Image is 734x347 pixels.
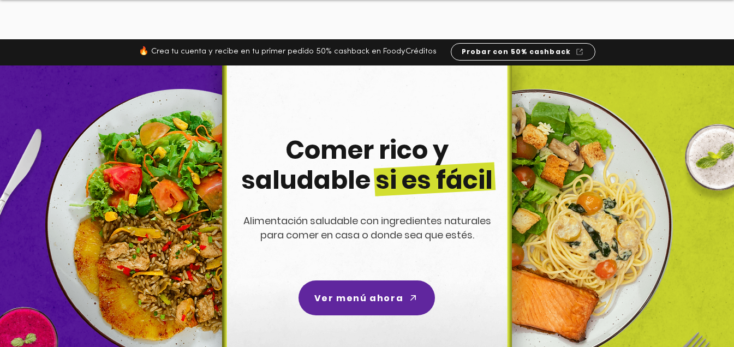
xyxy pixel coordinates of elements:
a: Ver menú ahora [299,280,435,315]
span: Ver menú ahora [314,291,403,305]
span: Probar con 50% cashback [462,47,571,57]
a: Probar con 50% cashback [451,43,595,61]
span: Alimentación saludable con ingredientes naturales para comer en casa o donde sea que estés. [243,214,491,242]
span: 🔥 Crea tu cuenta y recibe en tu primer pedido 50% cashback en FoodyCréditos [139,47,437,56]
iframe: Messagebird Livechat Widget [671,284,723,336]
span: Comer rico y saludable si es fácil [241,133,493,198]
